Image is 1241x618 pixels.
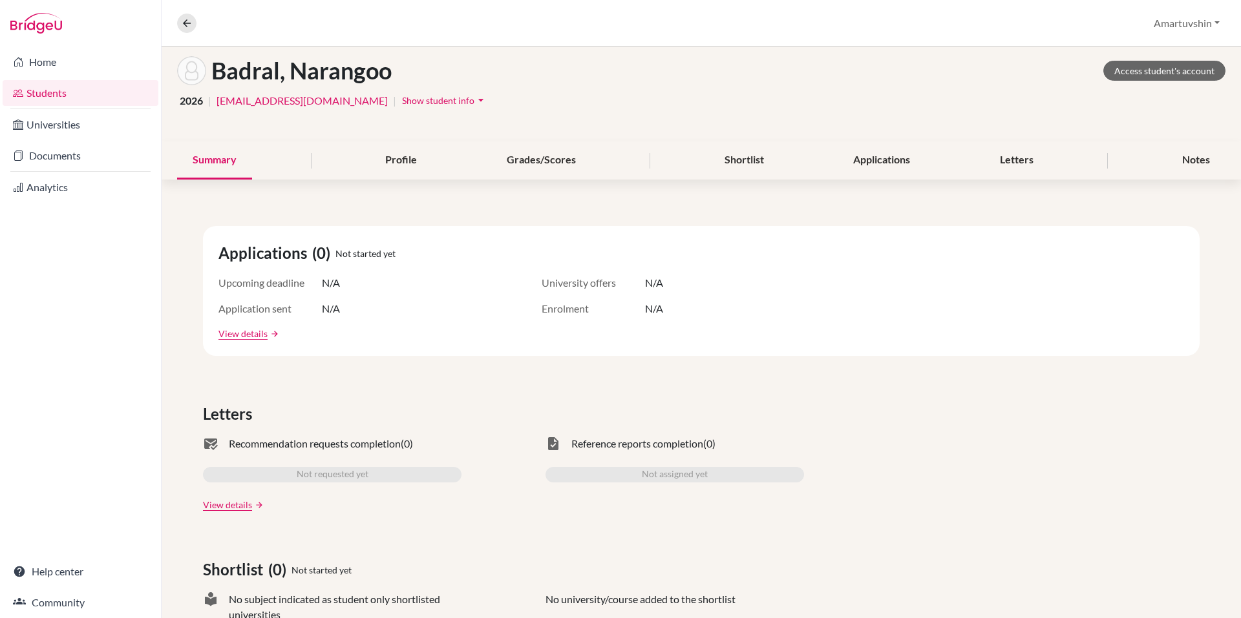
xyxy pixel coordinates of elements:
[401,90,488,110] button: Show student infoarrow_drop_down
[370,141,432,180] div: Profile
[203,558,268,581] span: Shortlist
[3,80,158,106] a: Students
[542,301,645,316] span: Enrolment
[217,93,388,108] a: [EMAIL_ADDRESS][DOMAIN_NAME]
[1103,61,1225,81] a: Access student's account
[393,93,396,108] span: |
[322,275,340,291] span: N/A
[180,93,203,108] span: 2026
[474,94,487,107] i: arrow_drop_down
[984,141,1049,180] div: Letters
[268,558,292,581] span: (0)
[322,301,340,316] span: N/A
[218,275,322,291] span: Upcoming deadline
[292,563,352,577] span: Not started yet
[177,141,252,180] div: Summary
[203,498,252,511] a: View details
[177,56,206,85] img: Narangoo Badral's avatar
[3,112,158,138] a: Universities
[229,436,401,451] span: Recommendation requests completion
[838,141,926,180] div: Applications
[3,174,158,200] a: Analytics
[491,141,591,180] div: Grades/Scores
[203,402,257,426] span: Letters
[268,329,279,338] a: arrow_forward
[402,95,474,106] span: Show student info
[571,436,703,451] span: Reference reports completion
[709,141,780,180] div: Shortlist
[252,500,264,510] a: arrow_forward
[703,436,716,451] span: (0)
[3,49,158,75] a: Home
[218,301,322,316] span: Application sent
[218,242,312,265] span: Applications
[297,467,368,482] span: Not requested yet
[335,247,396,260] span: Not started yet
[645,301,663,316] span: N/A
[645,275,663,291] span: N/A
[10,13,62,34] img: Bridge-U
[3,590,158,615] a: Community
[312,242,335,265] span: (0)
[1148,11,1225,36] button: Amartuvshin
[208,93,211,108] span: |
[218,327,268,340] a: View details
[546,436,561,451] span: task
[642,467,708,482] span: Not assigned yet
[1167,141,1225,180] div: Notes
[3,559,158,584] a: Help center
[542,275,645,291] span: University offers
[3,143,158,169] a: Documents
[401,436,413,451] span: (0)
[203,436,218,451] span: mark_email_read
[211,57,392,85] h1: Badral, Narangoo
